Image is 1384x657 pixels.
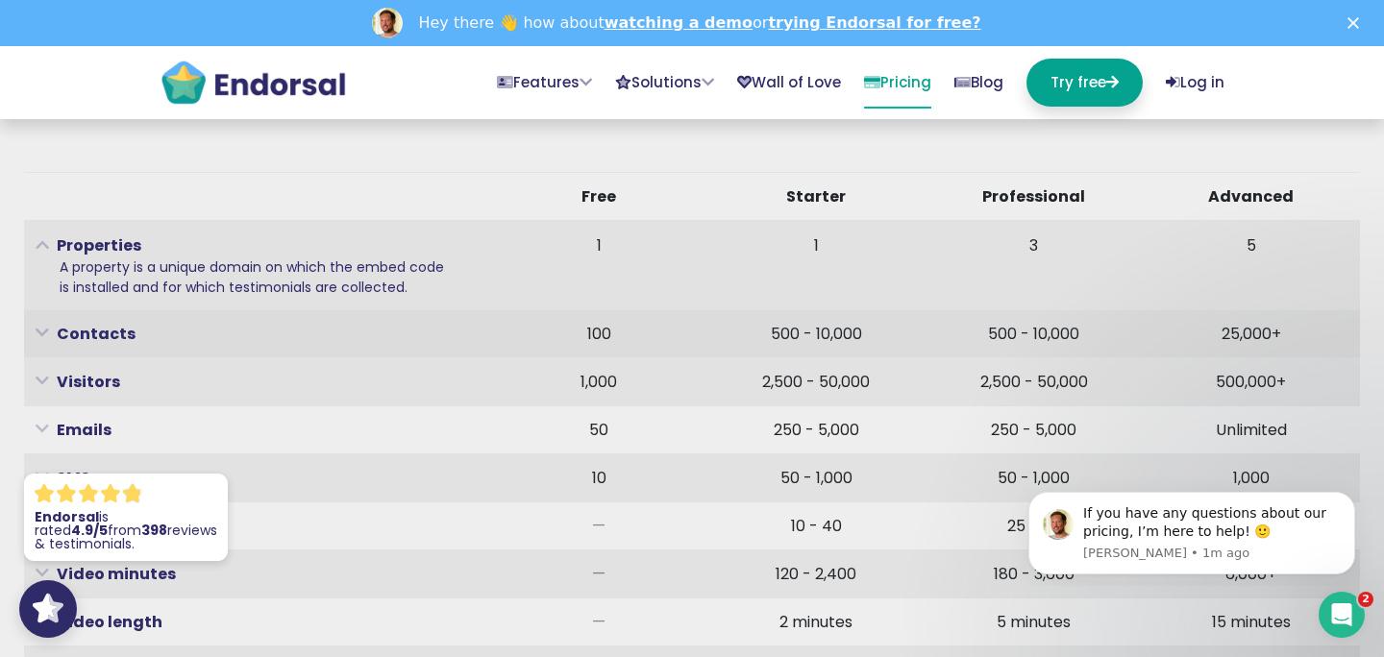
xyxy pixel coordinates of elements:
th: 1,000 [1143,454,1360,502]
span: — [592,563,605,585]
th: Starter [707,173,925,222]
a: Log in [1166,59,1224,107]
a: Try free [1026,59,1143,107]
span: 2 [1358,592,1373,607]
strong: 398 [141,521,167,540]
th: 10 [490,454,707,502]
th: 1,000 [490,358,707,406]
p: A property is a unique domain on which the embed code is installed and for which testimonials are... [60,257,452,298]
iframe: Intercom live chat [1319,592,1365,638]
strong: Emails [57,419,111,441]
span: — [592,611,605,633]
th: 100 [490,310,707,358]
strong: Video length [57,611,162,633]
strong: Visitors [57,371,120,393]
th: 2,500 - 50,000 [707,358,925,406]
th: 500,000+ [1143,358,1360,406]
strong: Endorsal [35,507,99,526]
th: 180 - 3,600 [925,550,1142,598]
div: Hey there 👋 how about or [418,13,980,33]
th: 3 [925,221,1142,310]
strong: SMS [57,467,90,489]
strong: Contacts [57,323,136,345]
th: 500 - 10,000 [707,310,925,358]
th: 5 [1143,221,1360,310]
span: — [592,515,605,537]
div: Close [1347,17,1367,29]
a: watching a demo [605,13,753,32]
th: 50 [490,406,707,454]
th: 5 minutes [925,598,1142,646]
th: 1 [490,221,707,310]
strong: Video minutes [57,563,176,585]
th: Free [490,173,707,222]
th: 120 - 2,400 [707,550,925,598]
iframe: Intercom notifications message [1000,474,1384,586]
th: Professional [925,173,1142,222]
a: Solutions [615,59,714,107]
th: 25 - 55 [925,502,1142,550]
th: 500 - 10,000 [925,310,1142,358]
strong: 4.9/5 [71,521,108,540]
strong: Properties [57,234,141,256]
th: 2,500 - 50,000 [925,358,1142,406]
th: 15 minutes [1143,598,1360,646]
th: 10 - 40 [707,502,925,550]
img: Profile image for Dean [372,8,403,38]
a: Features [497,59,592,107]
p: is rated from reviews & testimonials. [35,510,217,550]
th: 50 - 1,000 [925,454,1142,502]
th: 50 - 1,000 [707,454,925,502]
img: endorsal-logo@2x.png [160,59,347,107]
th: 2 minutes [707,598,925,646]
a: Wall of Love [737,59,841,107]
th: Unlimited [1143,406,1360,454]
th: 1 [707,221,925,310]
th: 25,000+ [1143,310,1360,358]
th: 250 - 5,000 [925,406,1142,454]
th: Advanced [1143,173,1360,222]
a: Blog [954,59,1003,107]
a: trying Endorsal for free? [768,13,980,32]
a: Pricing [864,59,931,109]
th: 250 - 5,000 [707,406,925,454]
